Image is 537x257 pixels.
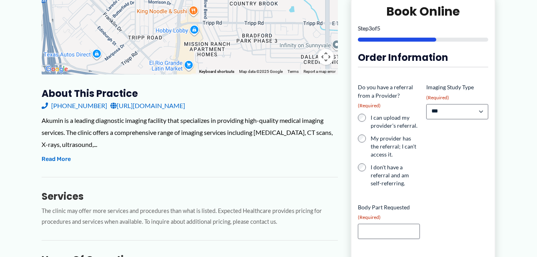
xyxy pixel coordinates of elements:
p: Step of [358,26,489,31]
a: [URL][DOMAIN_NAME] [110,100,185,112]
a: Terms (opens in new tab) [287,69,299,74]
a: Report a map error [303,69,335,74]
span: Map data ©2025 Google [239,69,283,74]
a: Open this area in Google Maps (opens a new window) [44,64,70,74]
a: [PHONE_NUMBER] [42,100,107,112]
label: I don't have a referral and am self-referring. [371,163,420,187]
label: My provider has the referral; I can't access it. [371,135,420,159]
span: (Required) [358,214,381,220]
button: Read More [42,155,71,164]
h2: Book Online [358,4,489,19]
h3: Order Information [358,51,489,64]
img: Google [44,64,70,74]
button: Keyboard shortcuts [199,69,234,74]
span: (Required) [358,102,381,108]
span: (Required) [426,94,449,100]
span: 3 [369,25,372,32]
span: 5 [377,25,380,32]
label: Imaging Study Type [426,83,488,100]
h3: Services [42,190,338,203]
legend: Do you have a referral from a Provider? [358,83,420,108]
label: I can upload my provider's referral. [371,114,420,130]
p: The clinic may offer more services and procedures than what is listed. Expected Healthcare provid... [42,206,338,227]
button: Map camera controls [318,49,334,65]
h3: About this practice [42,87,338,100]
div: Akumin is a leading diagnostic imaging facility that specializes in providing high-quality medica... [42,114,338,150]
label: Body Part Requested [358,203,420,221]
